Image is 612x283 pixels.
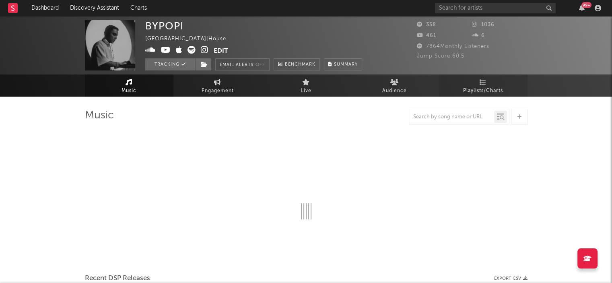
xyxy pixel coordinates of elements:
[350,74,439,97] a: Audience
[494,276,528,281] button: Export CSV
[214,46,228,56] button: Edit
[382,86,407,96] span: Audience
[472,33,485,38] span: 6
[435,3,556,13] input: Search for artists
[417,33,436,38] span: 461
[472,22,495,27] span: 1036
[417,22,436,27] span: 358
[581,2,591,8] div: 99 +
[301,86,311,96] span: Live
[122,86,136,96] span: Music
[324,58,362,70] button: Summary
[145,20,183,32] div: BYPOPI
[215,58,270,70] button: Email AlertsOff
[274,58,320,70] a: Benchmark
[145,34,235,44] div: [GEOGRAPHIC_DATA] | House
[409,114,494,120] input: Search by song name or URL
[202,86,234,96] span: Engagement
[256,63,265,67] em: Off
[145,58,196,70] button: Tracking
[579,5,585,11] button: 99+
[262,74,350,97] a: Live
[85,74,173,97] a: Music
[417,54,464,59] span: Jump Score: 60.5
[173,74,262,97] a: Engagement
[439,74,528,97] a: Playlists/Charts
[463,86,503,96] span: Playlists/Charts
[334,62,358,67] span: Summary
[285,60,315,70] span: Benchmark
[417,44,489,49] span: 7864 Monthly Listeners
